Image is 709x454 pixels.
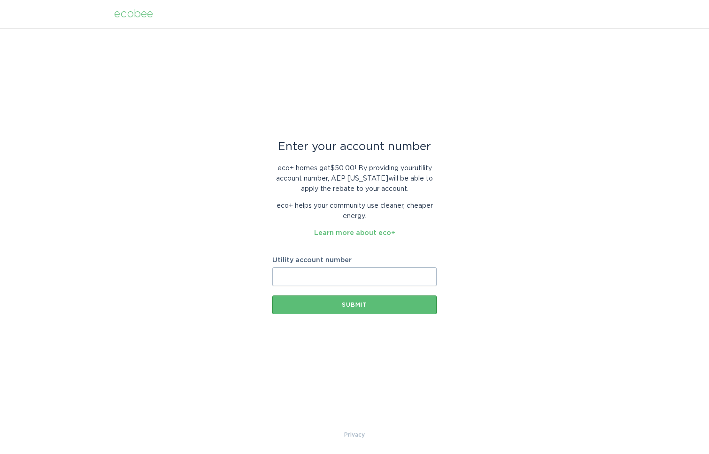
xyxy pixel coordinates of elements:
div: Submit [277,302,432,308]
div: Enter your account number [272,142,437,152]
div: ecobee [114,9,153,19]
a: Privacy Policy & Terms of Use [344,430,365,440]
a: Learn more about eco+ [314,230,395,236]
p: eco+ helps your community use cleaner, cheaper energy. [272,201,437,221]
p: eco+ homes get $50.00 ! By providing your utility account number , AEP [US_STATE] will be able to... [272,163,437,194]
label: Utility account number [272,257,437,264]
button: Submit [272,295,437,314]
